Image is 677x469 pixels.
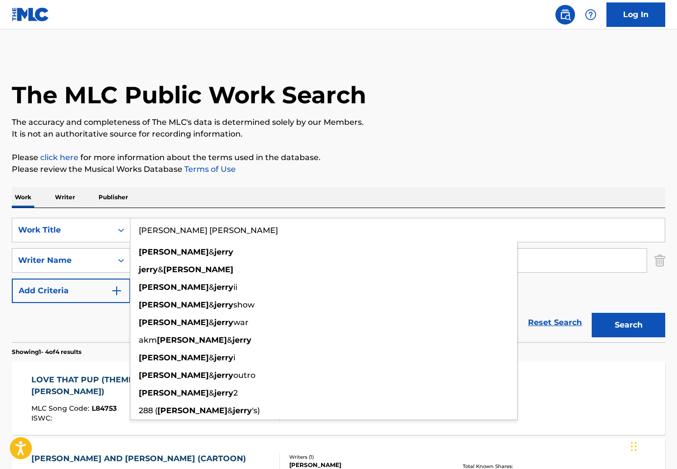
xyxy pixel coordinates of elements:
span: 288 ( [139,406,157,415]
a: click here [40,153,78,162]
strong: [PERSON_NAME] [139,353,209,362]
span: L84753 [92,404,117,413]
div: Writer Name [18,255,106,266]
strong: jerry [214,318,233,327]
span: 's) [252,406,260,415]
strong: [PERSON_NAME] [157,406,227,415]
span: & [209,318,214,327]
p: The accuracy and completeness of The MLC's data is determined solely by our Members. [12,117,665,128]
div: [PERSON_NAME] AND [PERSON_NAME] (CARTOON) [31,453,251,465]
p: It is not an authoritative source for recording information. [12,128,665,140]
strong: jerry [232,335,251,345]
span: & [209,388,214,398]
p: Publisher [96,187,131,208]
div: Drag [631,432,637,461]
span: show [233,300,254,309]
strong: [PERSON_NAME] [139,247,209,257]
img: 9d2ae6d4665cec9f34b9.svg [111,285,123,297]
p: Please review the Musical Works Database [12,164,665,175]
strong: jerry [214,353,233,362]
img: search [559,9,571,21]
span: & [227,406,233,415]
strong: [PERSON_NAME] [163,265,233,274]
strong: [PERSON_NAME] [157,335,227,345]
strong: [PERSON_NAME] [139,388,209,398]
span: & [209,300,214,309]
p: Please for more information about the terms used in the database. [12,152,665,164]
div: Work Title [18,224,106,236]
p: Work [12,187,34,208]
div: LOVE THAT PUP (THEME FROM [PERSON_NAME] & [PERSON_NAME]) [31,374,272,398]
span: 2 [233,388,238,398]
div: Help [581,5,601,24]
h1: The MLC Public Work Search [12,80,366,110]
a: Log In [606,2,665,27]
span: & [209,353,214,362]
span: & [209,371,214,380]
img: MLC Logo [12,7,50,22]
span: & [209,247,214,257]
span: MLC Song Code : [31,404,92,413]
iframe: Chat Widget [628,422,677,469]
img: Delete Criterion [654,248,665,273]
div: Writers ( 1 ) [289,453,435,461]
span: ii [233,282,237,292]
strong: [PERSON_NAME] [139,318,209,327]
span: i [233,353,235,362]
span: outro [233,371,255,380]
span: akm [139,335,157,345]
strong: jerry [214,282,233,292]
a: Public Search [555,5,575,24]
form: Search Form [12,218,665,342]
a: LOVE THAT PUP (THEME FROM [PERSON_NAME] & [PERSON_NAME])MLC Song Code:L84753ISWC:Writers (1)[PERS... [12,361,665,435]
strong: jerry [214,300,233,309]
button: Add Criteria [12,279,130,303]
strong: jerry [214,371,233,380]
strong: [PERSON_NAME] [139,300,209,309]
strong: jerry [214,247,233,257]
strong: jerry [233,406,252,415]
span: & [209,282,214,292]
strong: [PERSON_NAME] [139,282,209,292]
button: Search [592,313,665,337]
span: & [158,265,163,274]
strong: [PERSON_NAME] [139,371,209,380]
span: ISWC : [31,414,54,422]
p: Writer [52,187,78,208]
img: help [585,9,597,21]
strong: jerry [214,388,233,398]
strong: jerry [139,265,158,274]
span: & [227,335,232,345]
a: Reset Search [523,312,587,333]
p: Showing 1 - 4 of 4 results [12,348,81,356]
a: Terms of Use [182,164,236,174]
span: war [233,318,249,327]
